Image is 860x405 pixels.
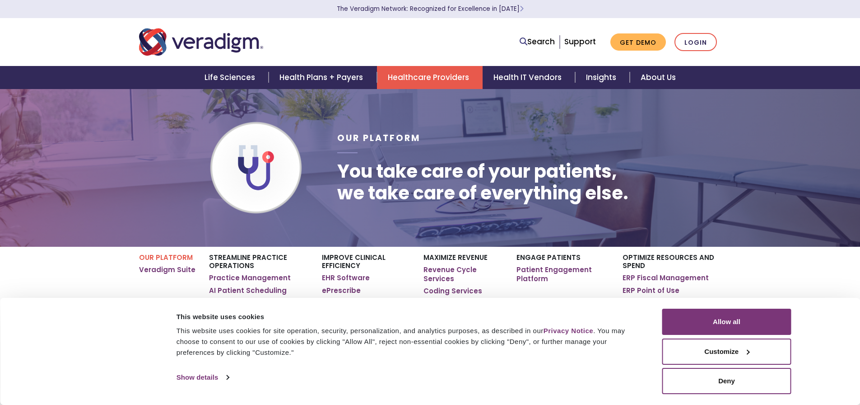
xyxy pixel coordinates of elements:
[177,371,229,384] a: Show details
[322,286,361,295] a: ePrescribe
[209,286,287,295] a: AI Patient Scheduling
[610,33,666,51] a: Get Demo
[662,309,791,335] button: Allow all
[209,273,291,283] a: Practice Management
[520,5,524,13] span: Learn More
[139,265,195,274] a: Veradigm Suite
[564,36,596,47] a: Support
[177,311,642,322] div: This website uses cookies
[623,286,679,295] a: ERP Point of Use
[662,339,791,365] button: Customize
[194,66,269,89] a: Life Sciences
[337,5,524,13] a: The Veradigm Network: Recognized for Excellence in [DATE]Learn More
[337,132,421,144] span: Our Platform
[630,66,687,89] a: About Us
[662,368,791,394] button: Deny
[337,160,628,204] h1: You take care of your patients, we take care of everything else.
[139,27,263,57] img: Veradigm logo
[177,325,642,358] div: This website uses cookies for site operation, security, personalization, and analytics purposes, ...
[516,265,609,283] a: Patient Engagement Platform
[575,66,630,89] a: Insights
[674,33,717,52] a: Login
[483,66,575,89] a: Health IT Vendors
[623,273,709,283] a: ERP Fiscal Management
[423,265,502,283] a: Revenue Cycle Services
[544,327,593,334] a: Privacy Notice
[269,66,377,89] a: Health Plans + Payers
[423,287,482,296] a: Coding Services
[322,273,370,283] a: EHR Software
[377,66,483,89] a: Healthcare Providers
[520,36,555,48] a: Search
